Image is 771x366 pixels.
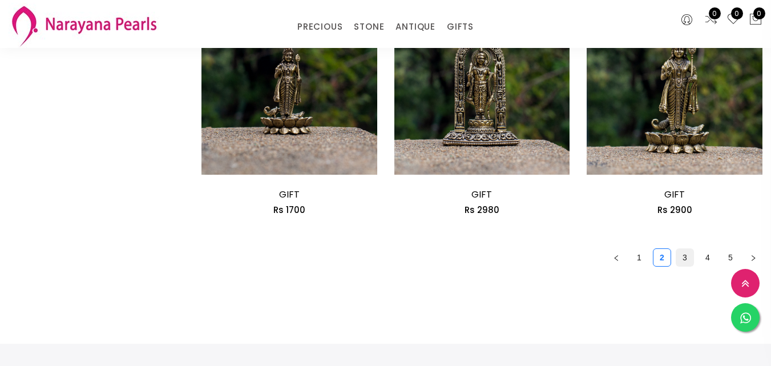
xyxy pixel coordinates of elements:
[726,13,740,27] a: 0
[750,255,757,262] span: right
[704,13,718,27] a: 0
[395,18,435,35] a: ANTIQUE
[699,248,717,267] li: 4
[631,249,648,266] a: 1
[607,248,625,267] button: left
[613,255,620,262] span: left
[676,249,693,266] a: 3
[749,13,762,27] button: 0
[657,204,692,216] span: Rs 2900
[699,249,716,266] a: 4
[279,188,300,201] a: GIFT
[273,204,305,216] span: Rs 1700
[471,188,492,201] a: GIFT
[753,7,765,19] span: 0
[354,18,384,35] a: STONE
[744,248,762,267] li: Next Page
[297,18,342,35] a: PRECIOUS
[709,7,721,19] span: 0
[447,18,474,35] a: GIFTS
[664,188,685,201] a: GIFT
[731,7,743,19] span: 0
[653,248,671,267] li: 2
[630,248,648,267] li: 1
[676,248,694,267] li: 3
[722,249,739,266] a: 5
[721,248,740,267] li: 5
[744,248,762,267] button: right
[465,204,499,216] span: Rs 2980
[607,248,625,267] li: Previous Page
[653,249,671,266] a: 2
